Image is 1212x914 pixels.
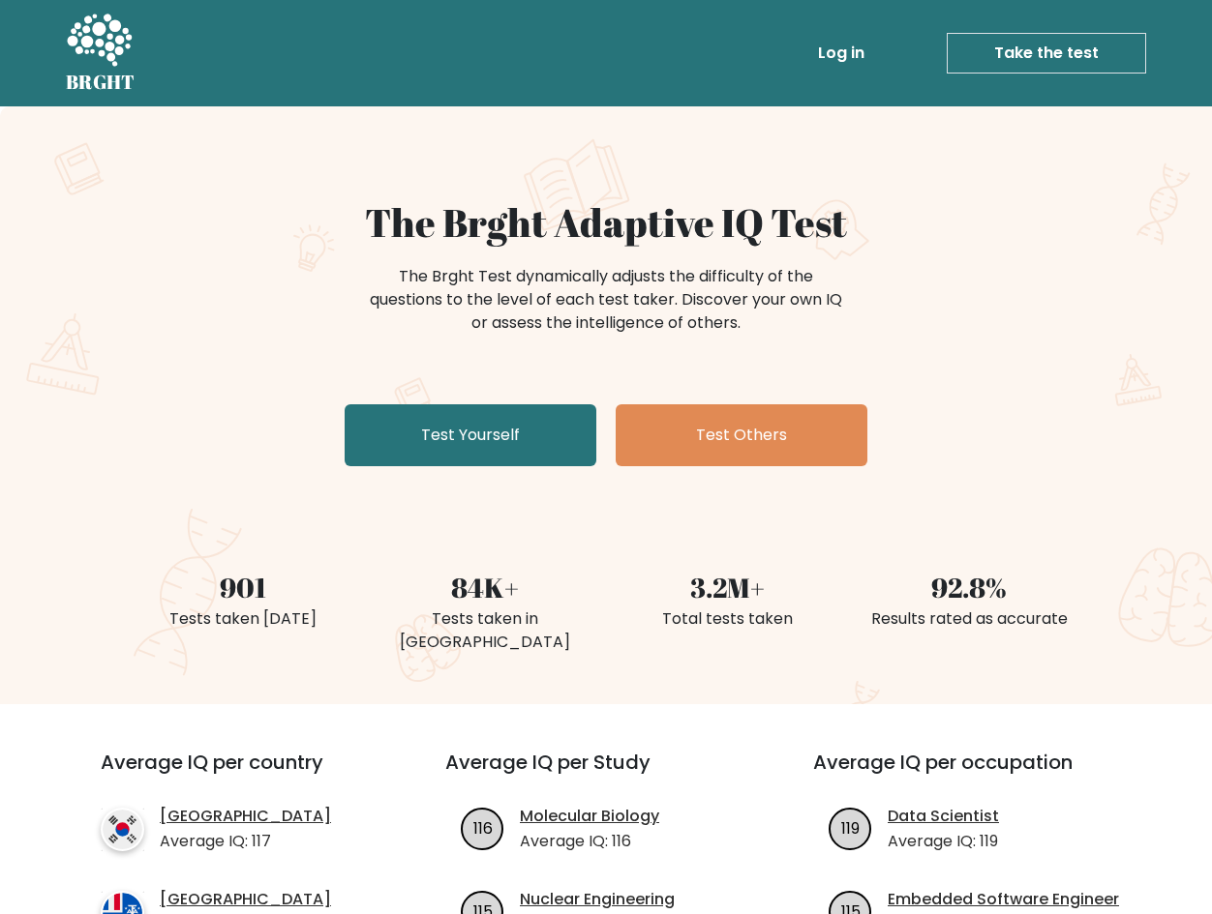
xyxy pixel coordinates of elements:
h1: The Brght Adaptive IQ Test [134,199,1078,246]
p: Average IQ: 117 [160,830,331,853]
img: country [101,808,144,851]
p: Average IQ: 116 [520,830,659,853]
a: Log in [810,34,872,73]
a: Embedded Software Engineer [888,888,1119,911]
text: 116 [473,816,493,839]
div: Total tests taken [618,607,836,631]
a: Data Scientist [888,805,999,828]
div: Results rated as accurate [860,607,1078,631]
div: 84K+ [376,567,594,607]
a: Test Yourself [345,404,596,466]
p: Average IQ: 119 [888,830,999,853]
a: Test Others [616,404,867,466]
div: The Brght Test dynamically adjusts the difficulty of the questions to the level of each test take... [364,265,848,335]
a: [GEOGRAPHIC_DATA] [160,805,331,828]
h3: Average IQ per country [101,751,376,797]
div: Tests taken in [GEOGRAPHIC_DATA] [376,607,594,654]
h3: Average IQ per occupation [813,751,1135,797]
a: Nuclear Engineering [520,888,675,911]
a: [GEOGRAPHIC_DATA] [160,888,331,911]
a: Take the test [947,33,1146,74]
div: 3.2M+ [618,567,836,607]
a: Molecular Biology [520,805,659,828]
h5: BRGHT [66,71,136,94]
text: 119 [841,816,860,839]
div: Tests taken [DATE] [134,607,352,631]
a: BRGHT [66,8,136,99]
div: 901 [134,567,352,607]
h3: Average IQ per Study [445,751,767,797]
div: 92.8% [860,567,1078,607]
